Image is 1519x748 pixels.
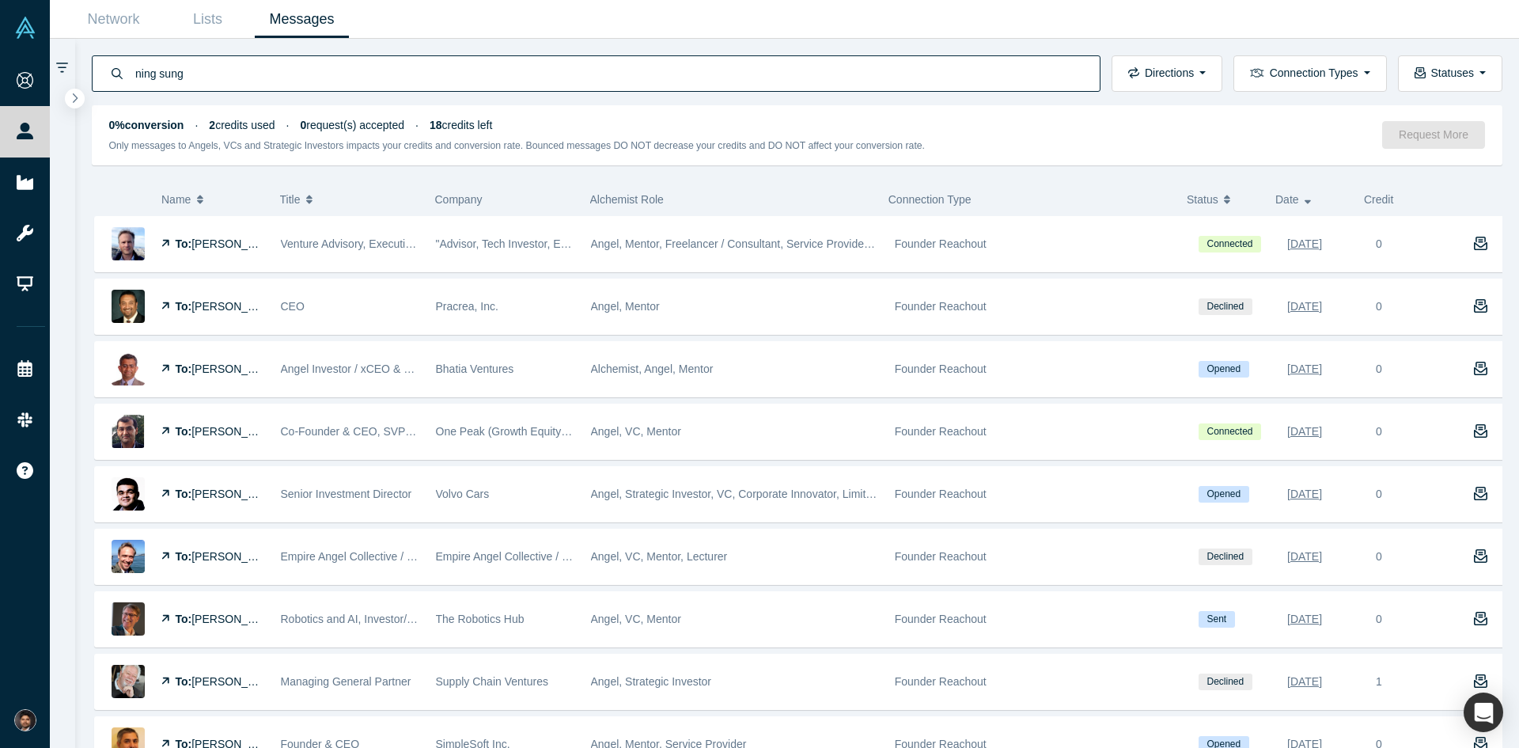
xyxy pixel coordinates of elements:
[112,602,145,636] img: Michael Harries's Profile Image
[112,415,145,448] img: Fawad Zakariya's Profile Image
[436,363,514,375] span: Bhatia Ventures
[1187,183,1218,216] span: Status
[1199,423,1261,440] span: Connected
[1199,674,1252,690] span: Declined
[281,675,411,688] span: Managing General Partner
[436,488,490,500] span: Volvo Cars
[591,363,714,375] span: Alchemist, Angel, Mentor
[161,183,263,216] button: Name
[436,550,670,563] span: Empire Angel Collective / Explorations Ventures
[281,550,515,563] span: Empire Angel Collective / Explorations Ventures
[895,613,987,625] span: Founder Reachout
[1287,606,1322,633] div: [DATE]
[1287,480,1322,508] div: [DATE]
[134,55,1083,92] input: Search by name, title, company, summary, expertise, investment criteria or topics of focus
[280,183,419,216] button: Title
[176,613,192,625] strong: To:
[191,550,282,563] span: [PERSON_NAME]
[281,363,508,375] span: Angel Investor / xCEO & Founder InstallShield
[591,300,660,313] span: Angel, Mentor
[191,675,282,688] span: [PERSON_NAME]
[1376,423,1382,440] div: 0
[301,119,307,131] strong: 0
[281,488,412,500] span: Senior Investment Director
[112,227,145,260] img: Thomas Vogel's Profile Image
[109,140,926,151] small: Only messages to Angels, VCs and Strategic Investors impacts your credits and conversion rate. Bo...
[436,675,548,688] span: Supply Chain Ventures
[430,119,492,131] span: credits left
[191,488,282,500] span: [PERSON_NAME]
[1287,418,1322,446] div: [DATE]
[191,300,282,313] span: [PERSON_NAME]
[591,237,954,250] span: Angel, Mentor, Freelancer / Consultant, Service Provider, Channel Partner
[286,119,290,131] span: ·
[436,237,622,250] span: "Advisor, Tech Investor, Entrepreneur"
[1275,183,1347,216] button: Date
[1287,355,1322,383] div: [DATE]
[1376,486,1382,503] div: 0
[591,425,681,438] span: Angel, VC, Mentor
[209,119,215,131] strong: 2
[1199,611,1235,628] span: Sent
[1233,55,1386,92] button: Connection Types
[176,425,192,438] strong: To:
[280,183,301,216] span: Title
[1275,183,1299,216] span: Date
[176,550,192,563] strong: To:
[281,300,305,313] span: CEO
[888,193,972,206] span: Connection Type
[895,550,987,563] span: Founder Reachout
[591,488,918,500] span: Angel, Strategic Investor, VC, Corporate Innovator, Limited Partner
[281,613,509,625] span: Robotics and AI, Investor/Entrepreneur/Mentor
[436,425,590,438] span: One Peak (Growth Equity Firm)
[1287,668,1322,696] div: [DATE]
[895,363,987,375] span: Founder Reachout
[1187,183,1259,216] button: Status
[301,119,405,131] span: request(s) accepted
[1364,193,1393,206] span: Credit
[895,488,987,500] span: Founder Reachout
[895,237,987,250] span: Founder Reachout
[176,488,192,500] strong: To:
[112,665,145,698] img: David Anderson's Profile Image
[112,290,145,323] img: Mukesh Mowji's Profile Image
[255,1,349,38] a: Messages
[1287,230,1322,258] div: [DATE]
[430,119,442,131] strong: 18
[1199,549,1252,565] span: Declined
[112,477,145,511] img: Pratik Budhdev's Profile Image
[176,300,192,313] strong: To:
[191,425,282,438] span: [PERSON_NAME]
[1376,611,1382,628] div: 0
[176,237,192,250] strong: To:
[1376,236,1382,252] div: 0
[895,425,987,438] span: Founder Reachout
[191,237,282,250] span: [PERSON_NAME]
[1368,655,1456,709] div: 1
[1199,236,1261,252] span: Connected
[436,300,498,313] span: Pracrea, Inc.
[1376,361,1382,378] div: 0
[161,183,191,216] span: Name
[191,613,282,625] span: [PERSON_NAME]
[112,352,145,385] img: Viresh Bhatia's Profile Image
[1199,298,1252,315] span: Declined
[281,237,506,250] span: Venture Advisory, Executive Management, VC
[191,363,282,375] span: [PERSON_NAME]
[176,675,192,688] strong: To:
[436,613,525,625] span: The Robotics Hub
[1199,486,1249,503] span: Opened
[209,119,275,131] span: credits used
[14,709,36,731] img: Shine Oovattil's Account
[195,119,198,131] span: ·
[895,675,987,688] span: Founder Reachout
[112,540,145,573] img: Kevin Colas's Profile Image
[1112,55,1222,92] button: Directions
[281,425,627,438] span: Co-Founder & CEO, SVP Growth, Corporate & Business Development
[66,1,161,38] a: Network
[895,300,987,313] span: Founder Reachout
[435,193,483,206] span: Company
[590,193,664,206] span: Alchemist Role
[14,17,36,39] img: Alchemist Vault Logo
[591,550,728,563] span: Angel, VC, Mentor, Lecturer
